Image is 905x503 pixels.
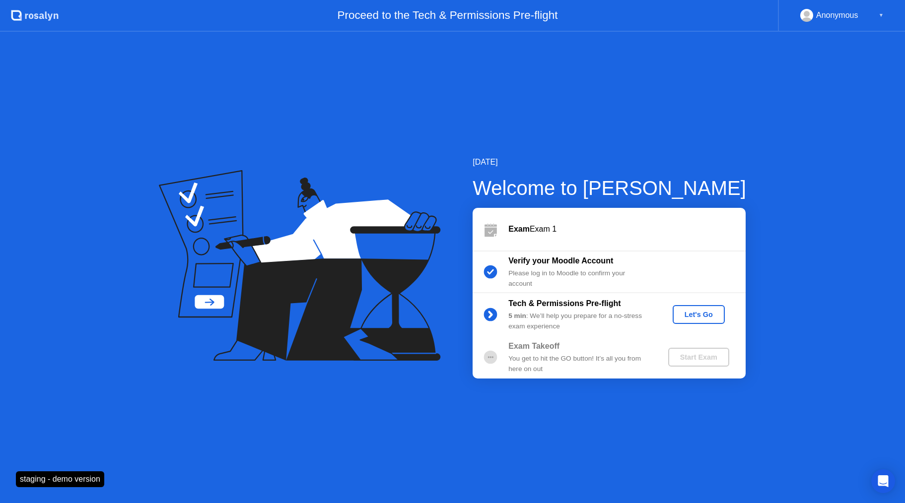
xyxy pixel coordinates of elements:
div: Anonymous [816,9,858,22]
div: Welcome to [PERSON_NAME] [473,173,746,203]
div: Start Exam [672,353,725,361]
div: ▼ [879,9,884,22]
div: Please log in to Moodle to confirm your account [508,268,651,289]
div: staging - demo version [16,471,104,487]
div: : We’ll help you prepare for a no-stress exam experience [508,311,651,331]
div: You get to hit the GO button! It’s all you from here on out [508,354,651,374]
div: Open Intercom Messenger [871,469,895,493]
div: [DATE] [473,156,746,168]
div: Exam 1 [508,223,746,235]
div: Let's Go [677,311,721,318]
b: 5 min [508,312,526,319]
b: Verify your Moodle Account [508,256,613,265]
b: Exam Takeoff [508,342,559,350]
button: Start Exam [668,348,729,367]
button: Let's Go [673,305,725,324]
b: Exam [508,225,530,233]
b: Tech & Permissions Pre-flight [508,299,621,308]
